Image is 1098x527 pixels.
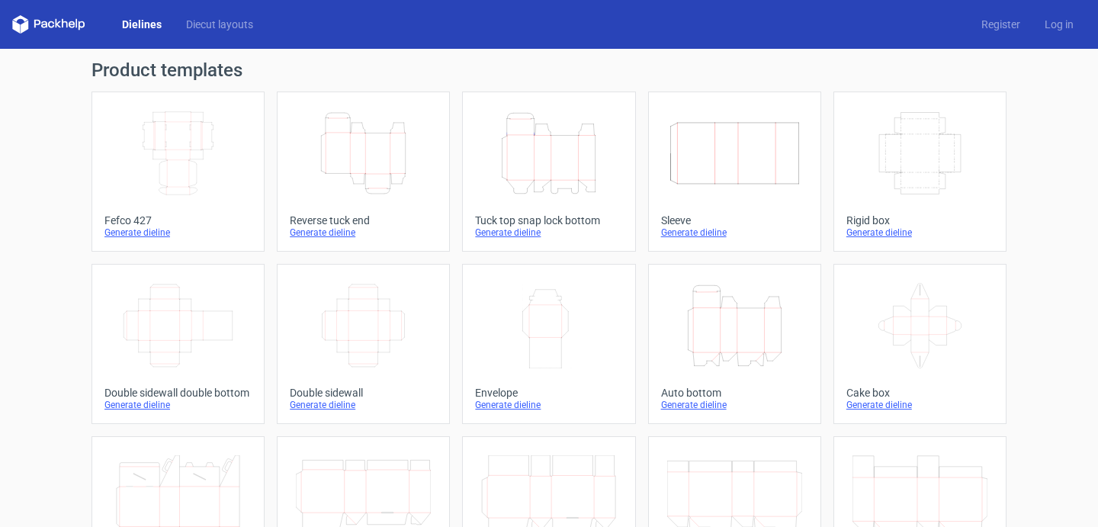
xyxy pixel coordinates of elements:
a: Dielines [110,17,174,32]
a: Fefco 427Generate dieline [91,92,265,252]
div: Double sidewall double bottom [104,387,252,399]
div: Rigid box [846,214,994,227]
div: Auto bottom [661,387,808,399]
a: Log in [1032,17,1086,32]
a: Rigid boxGenerate dieline [833,92,1006,252]
a: Diecut layouts [174,17,265,32]
a: EnvelopeGenerate dieline [462,264,635,424]
a: Register [969,17,1032,32]
a: Double sidewall double bottomGenerate dieline [91,264,265,424]
div: Generate dieline [661,399,808,411]
div: Cake box [846,387,994,399]
a: Auto bottomGenerate dieline [648,264,821,424]
a: SleeveGenerate dieline [648,92,821,252]
div: Generate dieline [846,399,994,411]
a: Double sidewallGenerate dieline [277,264,450,424]
div: Generate dieline [290,399,437,411]
div: Generate dieline [846,227,994,239]
a: Reverse tuck endGenerate dieline [277,92,450,252]
div: Sleeve [661,214,808,227]
div: Envelope [475,387,622,399]
div: Double sidewall [290,387,437,399]
div: Generate dieline [104,227,252,239]
div: Generate dieline [661,227,808,239]
div: Tuck top snap lock bottom [475,214,622,227]
a: Cake boxGenerate dieline [833,264,1006,424]
div: Generate dieline [475,399,622,411]
div: Fefco 427 [104,214,252,227]
div: Reverse tuck end [290,214,437,227]
h1: Product templates [91,61,1006,79]
div: Generate dieline [290,227,437,239]
a: Tuck top snap lock bottomGenerate dieline [462,92,635,252]
div: Generate dieline [475,227,622,239]
div: Generate dieline [104,399,252,411]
